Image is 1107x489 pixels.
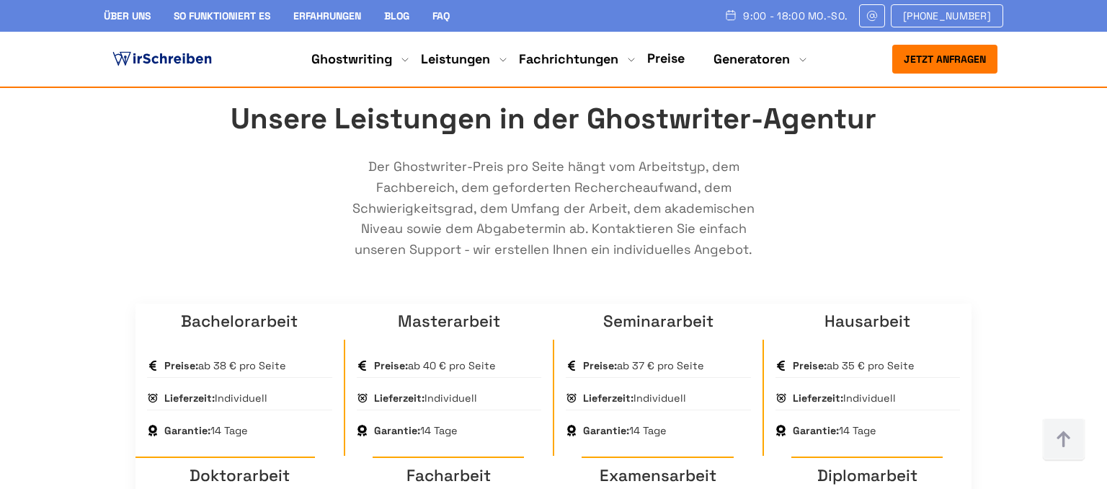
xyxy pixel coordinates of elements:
[566,360,577,371] img: Preise:
[519,50,618,68] a: Fachrichtungen
[164,423,248,438] span: 14 Tage
[164,358,286,373] span: ab 38 € pro Seite
[817,465,917,486] a: Diplomarbeit
[647,50,685,66] a: Preise
[583,359,617,372] strong: Preise:
[824,311,910,332] a: Hausarbeit
[384,9,409,22] a: Blog
[793,423,876,438] span: 14 Tage
[793,391,896,405] span: Individuell
[421,50,490,68] a: Leistungen
[374,423,458,438] span: 14 Tage
[293,9,361,22] a: Erfahrungen
[432,9,450,22] a: FAQ
[174,9,270,22] a: So funktioniert es
[775,392,787,404] img: Lieferzeit:
[181,311,298,332] a: Bachelorarbeit
[583,392,633,405] strong: Lieferzeit:
[866,10,879,22] img: Email
[147,425,159,436] img: Garantie:
[775,425,787,436] img: Garantie:
[337,157,770,260] p: Der Ghostwriter-Preis pro Seite hängt vom Arbeitstyp, dem Fachbereich, dem geforderten Recherchea...
[793,358,915,373] span: ab 35 € pro Seite
[374,392,424,405] strong: Lieferzeit:
[135,96,972,142] h2: Unsere Leistungen in der Ghostwriter-Agentur
[583,358,704,373] span: ab 37 € pro Seite
[583,391,686,405] span: Individuell
[566,425,577,436] img: Garantie:
[164,391,267,405] span: Individuell
[374,424,420,437] strong: Garantie:
[892,45,997,74] button: Jetzt anfragen
[793,392,843,405] strong: Lieferzeit:
[190,465,290,486] a: Doktorarbeit
[147,360,159,371] img: Preise:
[891,4,1003,27] a: [PHONE_NUMBER]
[374,358,496,373] span: ab 40 € pro Seite
[603,311,713,332] a: Seminararbeit
[724,9,737,21] img: Schedule
[583,424,629,437] strong: Garantie:
[903,10,991,22] span: [PHONE_NUMBER]
[357,392,368,404] img: Lieferzeit:
[311,50,392,68] a: Ghostwriting
[110,48,215,70] img: logo ghostwriter-österreich
[374,359,408,372] strong: Preise:
[775,360,787,371] img: Preise:
[793,359,827,372] strong: Preise:
[1042,418,1085,462] img: button top
[406,465,491,486] a: Facharbeit
[147,392,159,404] img: Lieferzeit:
[713,50,790,68] a: Generatoren
[374,391,477,405] span: Individuell
[793,424,839,437] strong: Garantie:
[398,311,500,332] a: Masterarbeit
[357,360,368,371] img: Preise:
[583,423,667,438] span: 14 Tage
[357,425,368,436] img: Garantie:
[743,10,848,22] span: 9:00 - 18:00 Mo.-So.
[164,424,210,437] strong: Garantie:
[164,392,215,405] strong: Lieferzeit:
[566,392,577,404] img: Lieferzeit:
[164,359,198,372] strong: Preise:
[600,465,716,486] a: Examensarbeit
[104,9,151,22] a: Über uns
